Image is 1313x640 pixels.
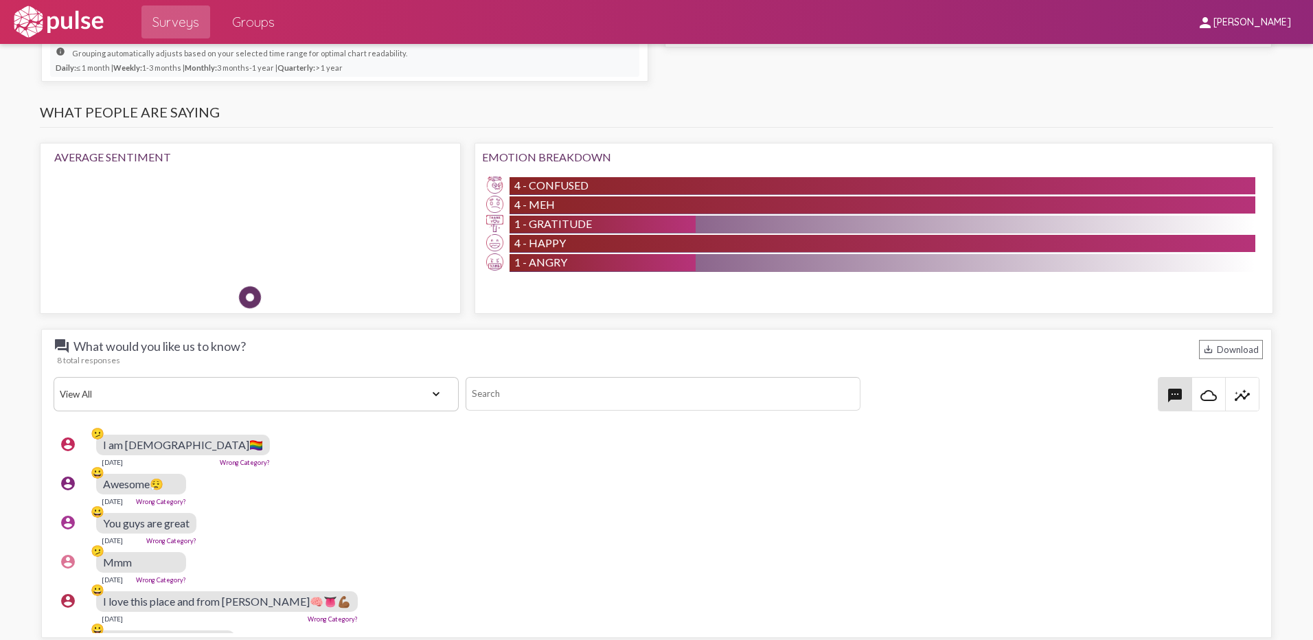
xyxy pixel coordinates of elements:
[486,253,503,271] img: Angry
[91,426,104,440] div: 🫤
[141,5,210,38] a: Surveys
[514,255,567,268] span: 1 - Angry
[60,475,76,492] mat-icon: account_circle
[102,575,123,584] div: [DATE]
[221,5,286,38] a: Groups
[60,514,76,531] mat-icon: account_circle
[54,150,446,163] div: Average Sentiment
[102,458,123,466] div: [DATE]
[466,377,860,411] input: Search
[60,436,76,453] mat-icon: account_circle
[136,576,186,584] a: Wrong Category?
[54,338,260,354] span: What would you like us to know?
[220,459,270,466] a: Wrong Category?
[113,63,142,72] strong: Weekly:
[1186,9,1302,34] button: [PERSON_NAME]
[1203,344,1213,354] mat-icon: Download
[136,498,186,505] a: Wrong Category?
[57,355,1263,365] div: 8 total responses
[60,553,76,570] mat-icon: account_circle
[102,615,123,623] div: [DATE]
[514,236,566,249] span: 4 - Happy
[56,47,72,63] mat-icon: info
[1167,387,1183,404] mat-icon: textsms
[103,595,351,608] span: I love this place and from [PERSON_NAME]🧠👅💪🏾
[60,593,76,609] mat-icon: account_circle
[1200,387,1217,404] mat-icon: cloud_queue
[514,198,555,211] span: 4 - Meh
[486,215,503,232] img: Gratitude
[232,10,275,34] span: Groups
[91,544,104,558] div: 🫤
[482,150,1266,163] div: Emotion Breakdown
[91,505,104,518] div: 😀
[337,177,378,218] img: Happy
[11,5,106,39] img: white-logo.svg
[146,537,196,545] a: Wrong Category?
[56,46,407,73] small: Grouping automatically adjusts based on your selected time range for optimal chart readability. ≤...
[486,234,503,251] img: Happy
[103,516,190,529] span: You guys are great
[185,63,217,72] strong: Monthly:
[102,497,123,505] div: [DATE]
[91,466,104,479] div: 😀
[91,622,104,636] div: 😀
[486,196,503,213] img: Meh
[103,556,132,569] span: Mmm
[277,63,315,72] strong: Quarterly:
[54,338,70,354] mat-icon: question_answer
[103,438,263,451] span: I am [DEMOGRAPHIC_DATA]🏳️‍🌈
[1199,340,1263,359] div: Download
[486,176,503,194] img: Confused
[102,536,123,545] div: [DATE]
[1197,14,1213,31] mat-icon: person
[1234,387,1251,404] mat-icon: insights
[1213,16,1291,29] span: [PERSON_NAME]
[40,104,1273,128] h3: What people are saying
[514,179,589,192] span: 4 - Confused
[514,217,592,230] span: 1 - Gratitude
[56,63,76,72] strong: Daily:
[152,10,199,34] span: Surveys
[308,615,358,623] a: Wrong Category?
[91,583,104,597] div: 😀
[103,477,163,490] span: Awesome😮‍💨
